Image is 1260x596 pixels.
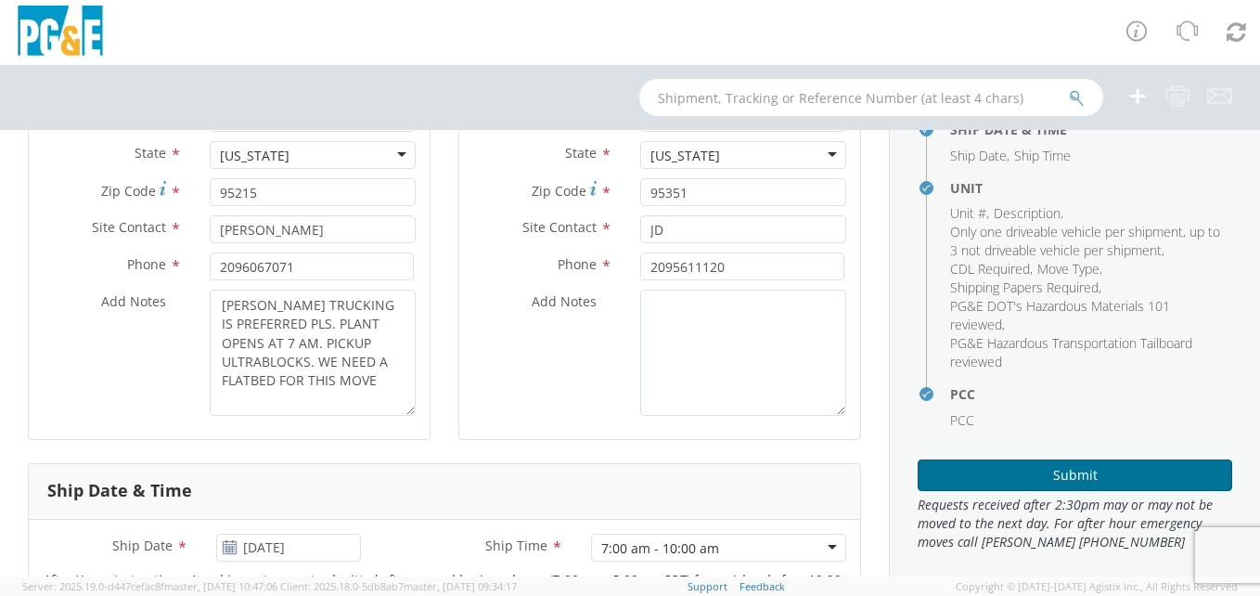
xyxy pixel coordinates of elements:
[280,579,517,593] span: Client: 2025.18.0-5db8ab7
[994,204,1063,223] li: ,
[650,147,720,165] div: [US_STATE]
[956,579,1238,594] span: Copyright © [DATE]-[DATE] Agistix Inc., All Rights Reserved
[950,123,1232,136] h4: Ship Date & Time
[950,181,1232,195] h4: Unit
[639,79,1103,116] input: Shipment, Tracking or Reference Number (at least 4 chars)
[950,223,1220,259] span: Only one driveable vehicle per shipment, up to 3 not driveable vehicle per shipment
[950,260,1033,279] li: ,
[92,218,166,236] span: Site Contact
[688,579,727,593] a: Support
[950,387,1232,401] h4: PCC
[950,204,989,223] li: ,
[22,579,277,593] span: Server: 2025.19.0-d447cefac8f
[532,292,597,310] span: Add Notes
[1037,260,1102,279] li: ,
[950,297,1228,334] li: ,
[522,218,597,236] span: Site Contact
[47,482,192,500] h3: Ship Date & Time
[565,144,597,162] span: State
[164,579,277,593] span: master, [DATE] 10:47:06
[994,204,1061,222] span: Description
[950,411,974,429] span: PCC
[485,537,547,554] span: Ship Time
[220,147,289,165] div: [US_STATE]
[404,579,517,593] span: master, [DATE] 09:34:17
[101,292,166,310] span: Add Notes
[950,279,1099,296] span: Shipping Papers Required
[739,579,785,593] a: Feedback
[558,255,597,273] span: Phone
[950,279,1101,297] li: ,
[950,223,1228,260] li: ,
[1014,147,1071,164] span: Ship Time
[950,147,1009,165] li: ,
[950,334,1192,370] span: PG&E Hazardous Transportation Tailboard reviewed
[950,204,986,222] span: Unit #
[950,147,1007,164] span: Ship Date
[918,496,1232,551] span: Requests received after 2:30pm may or may not be moved to the next day. For after hour emergency ...
[532,182,586,200] span: Zip Code
[127,255,166,273] span: Phone
[112,537,173,554] span: Ship Date
[918,460,1232,491] button: Submit
[950,297,1170,333] span: PG&E DOT's Hazardous Materials 101 reviewed
[601,539,719,558] div: 7:00 am - 10:00 am
[135,144,166,162] span: State
[1037,260,1099,278] span: Move Type
[14,6,107,60] img: pge-logo-06675f144f4cfa6a6814.png
[101,182,156,200] span: Zip Code
[950,260,1030,278] span: CDL Required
